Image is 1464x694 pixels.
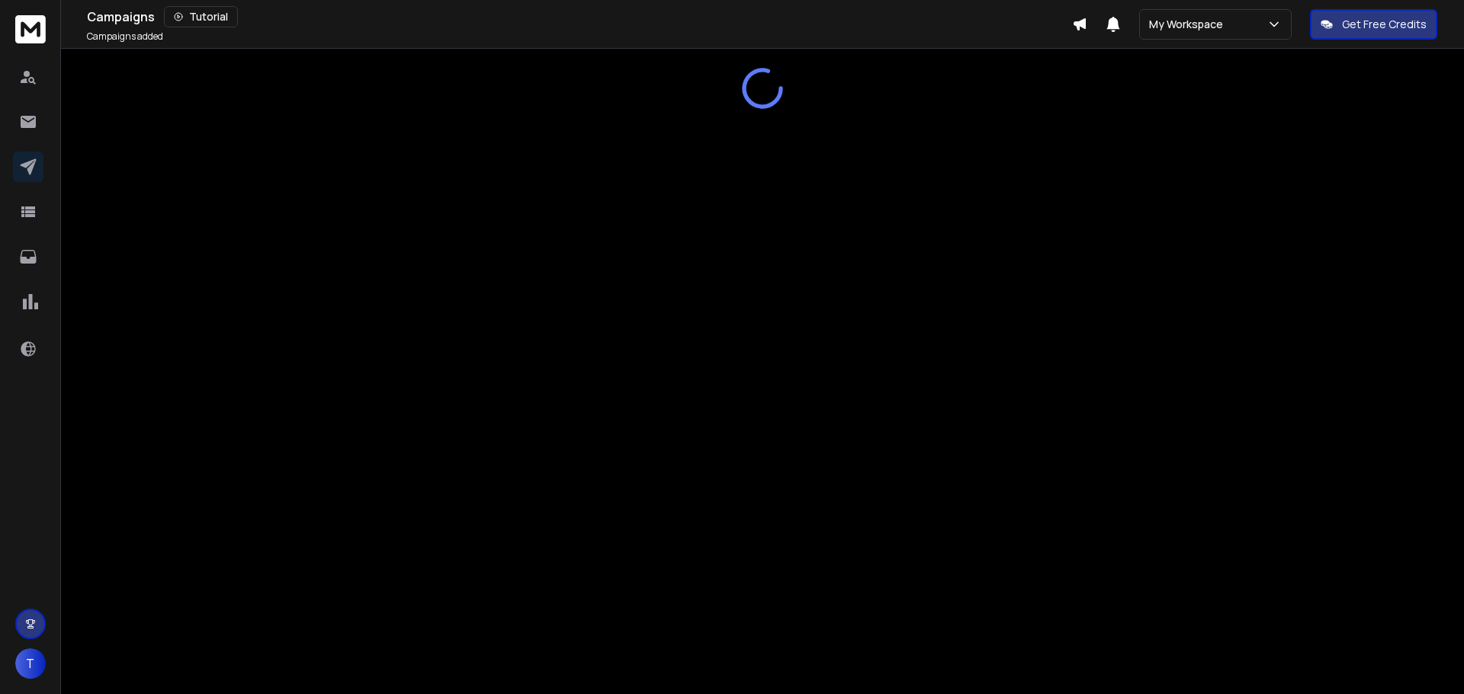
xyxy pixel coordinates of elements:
button: T [15,648,46,679]
button: Get Free Credits [1310,9,1437,40]
p: Campaigns added [87,30,163,43]
p: Get Free Credits [1342,17,1427,32]
div: Campaigns [87,6,1072,27]
p: My Workspace [1149,17,1229,32]
button: Tutorial [164,6,238,27]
